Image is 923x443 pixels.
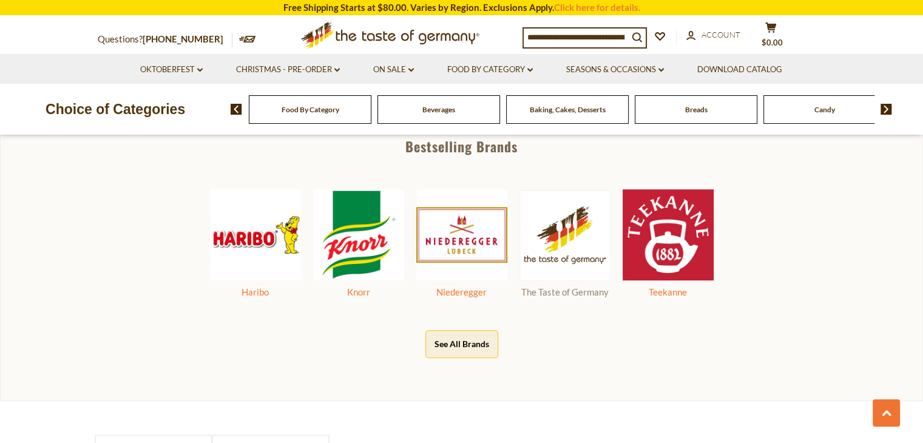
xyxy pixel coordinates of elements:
[702,30,740,39] span: Account
[447,63,533,76] a: Food By Category
[373,63,414,76] a: On Sale
[210,271,301,300] a: Haribo
[814,105,835,114] a: Candy
[519,271,610,300] a: The Taste of Germany
[416,189,507,280] img: Niederegger
[231,104,242,115] img: previous arrow
[422,105,455,114] a: Beverages
[98,32,232,47] p: Questions?
[554,2,640,13] a: Click here for details.
[753,22,789,52] button: $0.00
[697,63,782,76] a: Download Catalog
[566,63,664,76] a: Seasons & Occasions
[519,285,610,300] div: The Taste of Germany
[143,33,223,44] a: [PHONE_NUMBER]
[140,63,203,76] a: Oktoberfest
[425,330,498,357] button: See All Brands
[210,189,301,280] img: Haribo
[313,285,404,300] div: Knorr
[416,285,507,300] div: Niederegger
[530,105,606,114] a: Baking, Cakes, Desserts
[762,38,783,47] span: $0.00
[623,189,714,280] img: Teekanne
[623,285,714,300] div: Teekanne
[1,140,922,153] div: Bestselling Brands
[623,271,714,300] a: Teekanne
[686,29,740,42] a: Account
[313,271,404,300] a: Knorr
[519,190,610,280] img: The Taste of Germany
[282,105,339,114] a: Food By Category
[210,285,301,300] div: Haribo
[313,189,404,280] img: Knorr
[236,63,340,76] a: Christmas - PRE-ORDER
[416,271,507,300] a: Niederegger
[881,104,892,115] img: next arrow
[685,105,708,114] a: Breads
